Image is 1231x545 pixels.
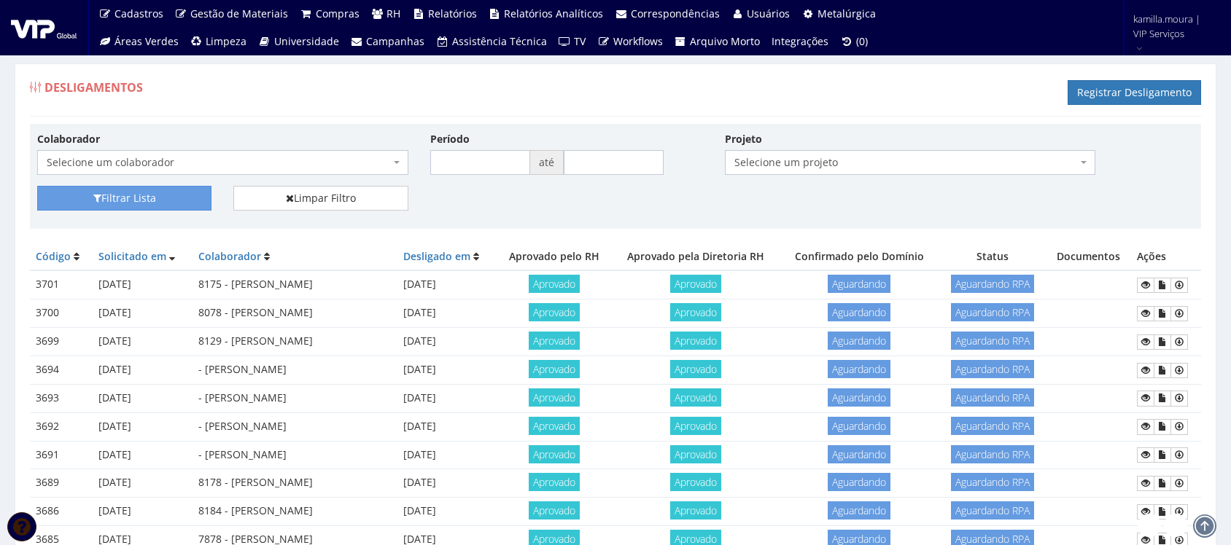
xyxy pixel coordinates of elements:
[670,275,721,293] span: Aprovado
[951,332,1034,350] span: Aguardando RPA
[44,79,143,95] span: Desligamentos
[951,303,1034,321] span: Aguardando RPA
[30,441,93,469] td: 3691
[98,249,166,263] a: Solicitado em
[1170,504,1188,519] a: Ficha Devolução EPIS
[504,7,603,20] span: Relatórios Analíticos
[529,275,580,293] span: Aprovado
[1170,419,1188,434] a: Ficha Devolução EPIS
[36,249,71,263] a: Código
[1046,243,1130,270] th: Documentos
[553,28,592,55] a: TV
[529,473,580,491] span: Aprovado
[951,417,1034,435] span: Aguardando RPA
[93,412,193,441] td: [DATE]
[93,299,193,328] td: [DATE]
[1154,476,1171,491] a: Documentos
[747,7,790,20] span: Usuários
[193,384,397,412] td: - [PERSON_NAME]
[530,150,564,175] span: até
[397,328,497,356] td: [DATE]
[1170,278,1188,293] a: Ficha Devolução EPIS
[951,388,1034,407] span: Aguardando RPA
[1068,80,1201,105] a: Registrar Desligamento
[1170,306,1188,321] a: Ficha Devolução EPIS
[93,441,193,469] td: [DATE]
[30,299,93,328] td: 3700
[951,445,1034,463] span: Aguardando RPA
[1170,476,1188,491] a: Ficha Devolução EPIS
[1131,243,1201,270] th: Ações
[193,356,397,384] td: - [PERSON_NAME]
[30,412,93,441] td: 3692
[670,445,721,463] span: Aprovado
[93,469,193,498] td: [DATE]
[1154,334,1171,350] a: Documentos
[397,498,497,526] td: [DATE]
[206,34,246,48] span: Limpeza
[828,303,890,321] span: Aguardando
[828,501,890,519] span: Aguardando
[428,7,477,20] span: Relatórios
[670,501,721,519] span: Aprovado
[734,155,1078,170] span: Selecione um projeto
[37,150,408,175] span: Selecione um colaborador
[252,28,345,55] a: Universidade
[828,275,890,293] span: Aguardando
[30,469,93,498] td: 3689
[780,243,939,270] th: Confirmado pelo Domínio
[1170,334,1188,350] a: Ficha Devolução EPIS
[1133,12,1212,41] span: kamilla.moura | VIP Serviços
[1170,363,1188,378] a: Ficha Devolução EPIS
[1154,278,1171,293] a: Documentos
[193,498,397,526] td: 8184 - [PERSON_NAME]
[93,356,193,384] td: [DATE]
[818,7,876,20] span: Metalúrgica
[834,28,874,55] a: (0)
[397,469,497,498] td: [DATE]
[529,501,580,519] span: Aprovado
[198,249,261,263] a: Colaborador
[387,7,400,20] span: RH
[1154,447,1171,463] a: Documentos
[93,28,185,55] a: Áreas Verdes
[529,388,580,407] span: Aprovado
[185,28,253,55] a: Limpeza
[529,445,580,463] span: Aprovado
[11,17,77,39] img: logo
[37,186,211,211] button: Filtrar Lista
[951,501,1034,519] span: Aguardando RPA
[193,469,397,498] td: 8178 - [PERSON_NAME]
[114,7,163,20] span: Cadastros
[1170,447,1188,463] a: Ficha Devolução EPIS
[233,186,408,211] a: Limpar Filtro
[193,441,397,469] td: - [PERSON_NAME]
[670,303,721,321] span: Aprovado
[430,132,470,146] label: Período
[670,417,721,435] span: Aprovado
[397,441,497,469] td: [DATE]
[529,417,580,435] span: Aprovado
[828,473,890,491] span: Aguardando
[345,28,431,55] a: Campanhas
[30,384,93,412] td: 3693
[951,275,1034,293] span: Aguardando RPA
[193,328,397,356] td: 8129 - [PERSON_NAME]
[951,473,1034,491] span: Aguardando RPA
[366,34,424,48] span: Campanhas
[591,28,669,55] a: Workflows
[397,270,497,299] td: [DATE]
[397,356,497,384] td: [DATE]
[397,299,497,328] td: [DATE]
[1154,391,1171,406] a: Documentos
[1154,419,1171,434] a: Documentos
[37,132,100,146] label: Colaborador
[939,243,1046,270] th: Status
[670,388,721,407] span: Aprovado
[828,332,890,350] span: Aguardando
[93,498,193,526] td: [DATE]
[30,270,93,299] td: 3701
[669,28,766,55] a: Arquivo Morto
[725,132,762,146] label: Projeto
[574,34,586,48] span: TV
